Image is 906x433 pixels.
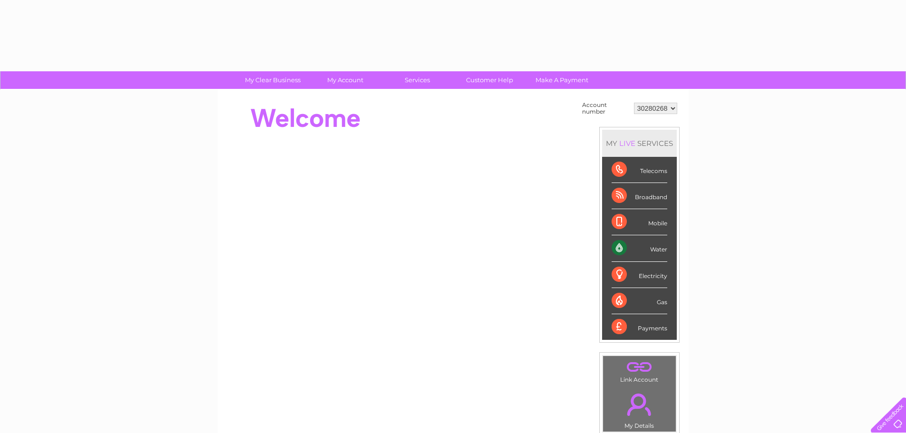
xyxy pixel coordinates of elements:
div: Broadband [612,183,667,209]
td: Account number [580,99,632,117]
div: LIVE [617,139,637,148]
div: Telecoms [612,157,667,183]
td: Link Account [603,356,676,385]
a: . [605,358,673,375]
div: Payments [612,314,667,340]
a: My Clear Business [234,71,312,89]
a: My Account [306,71,384,89]
a: Customer Help [450,71,529,89]
div: MY SERVICES [602,130,677,157]
div: Gas [612,288,667,314]
a: Services [378,71,457,89]
div: Water [612,235,667,261]
div: Electricity [612,262,667,288]
a: Make A Payment [523,71,601,89]
div: Mobile [612,209,667,235]
td: My Details [603,385,676,432]
a: . [605,388,673,421]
